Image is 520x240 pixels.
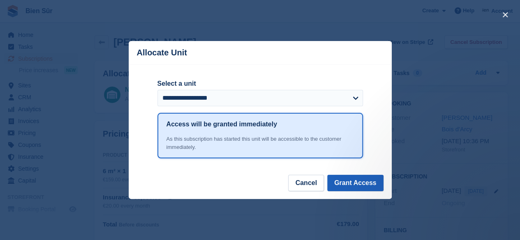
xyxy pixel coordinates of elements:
p: Allocate Unit [137,48,187,57]
button: Cancel [288,175,324,191]
button: close [499,8,512,21]
h1: Access will be granted immediately [166,119,277,129]
label: Select a unit [157,79,363,89]
div: As this subscription has started this unit will be accessible to the customer immediately. [166,135,354,151]
button: Grant Access [327,175,384,191]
